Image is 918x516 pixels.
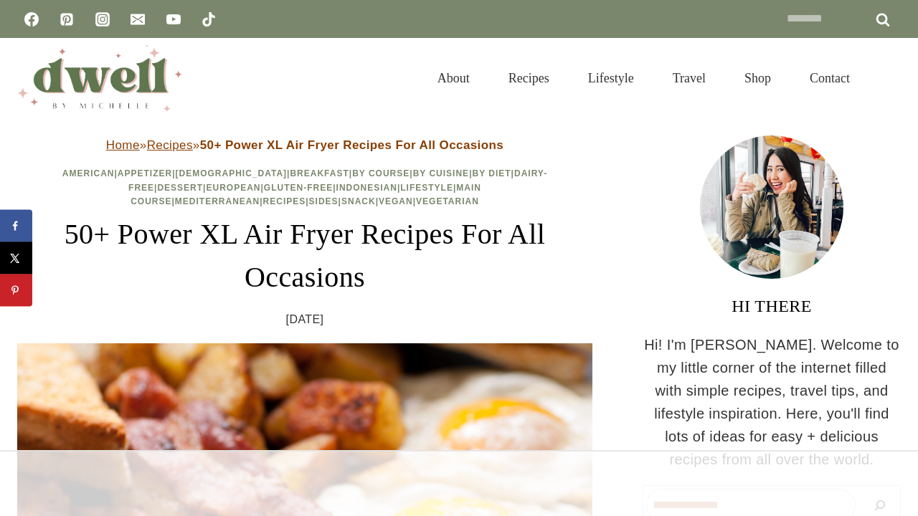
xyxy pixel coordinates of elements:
[159,5,188,34] a: YouTube
[416,196,479,206] a: Vegetarian
[131,183,481,206] a: Main Course
[147,138,193,152] a: Recipes
[206,183,260,193] a: European
[176,168,288,178] a: [DEMOGRAPHIC_DATA]
[263,196,306,206] a: Recipes
[309,196,339,206] a: Sides
[123,5,152,34] a: Email
[790,55,869,102] a: Contact
[264,183,333,193] a: Gluten-Free
[400,183,453,193] a: Lifestyle
[489,55,569,102] a: Recipes
[725,55,790,102] a: Shop
[157,183,203,193] a: Dessert
[17,45,182,111] img: DWELL by michelle
[643,333,901,471] p: Hi! I'm [PERSON_NAME]. Welcome to my little corner of the internet filled with simple recipes, tr...
[286,310,324,329] time: [DATE]
[106,138,503,152] span: » »
[472,168,511,178] a: By Diet
[379,196,413,206] a: Vegan
[352,168,410,178] a: By Course
[876,66,901,90] button: View Search Form
[290,168,349,178] a: Breakfast
[413,168,469,178] a: By Cuisine
[336,183,397,193] a: Indonesian
[62,168,115,178] a: American
[128,168,547,192] a: Dairy-Free
[106,138,140,152] a: Home
[17,213,592,299] h1: 50+ Power XL Air Fryer Recipes For All Occasions
[118,168,172,178] a: Appetizer
[569,55,653,102] a: Lifestyle
[200,138,503,152] strong: 50+ Power XL Air Fryer Recipes For All Occasions
[653,55,725,102] a: Travel
[418,55,489,102] a: About
[62,168,547,206] span: | | | | | | | | | | | | | | | | | | |
[341,196,376,206] a: Snack
[52,5,81,34] a: Pinterest
[418,55,869,102] nav: Primary Navigation
[17,5,46,34] a: Facebook
[643,293,901,319] h3: HI THERE
[194,5,223,34] a: TikTok
[88,5,117,34] a: Instagram
[175,196,260,206] a: Mediterranean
